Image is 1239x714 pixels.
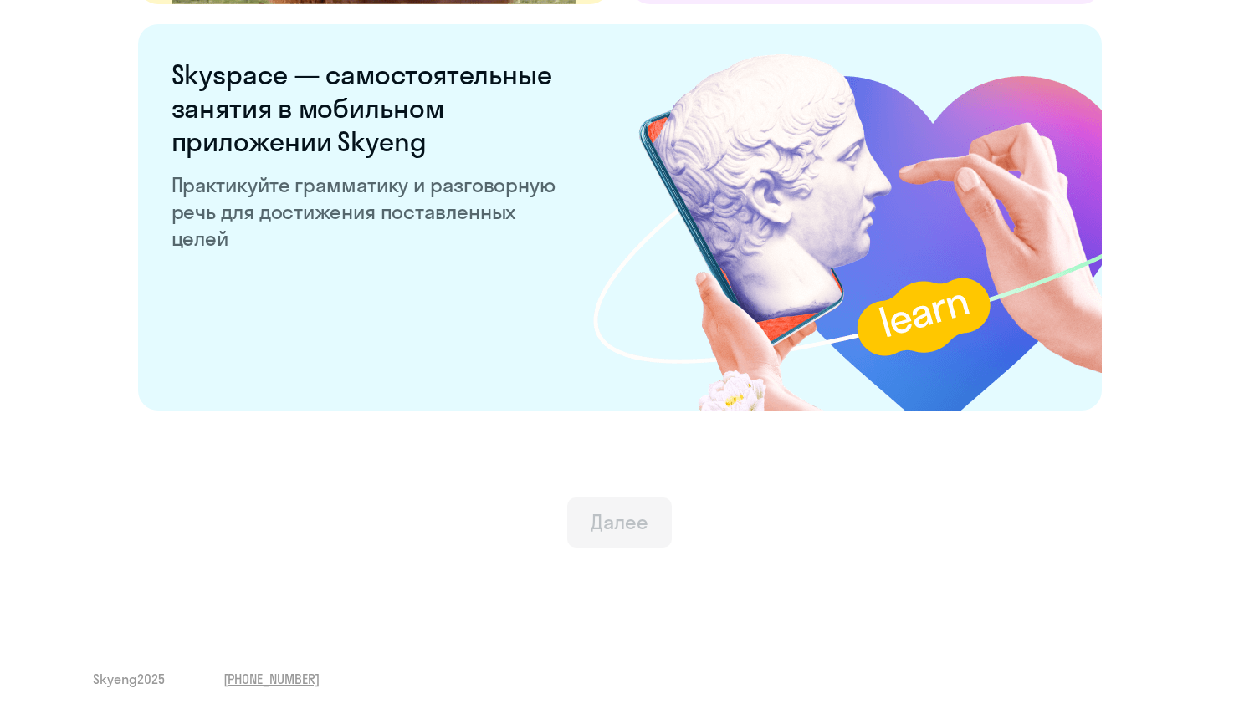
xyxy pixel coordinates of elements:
img: skyspace [593,25,1102,411]
div: Далее [591,508,648,535]
a: [PHONE_NUMBER] [223,670,320,688]
button: Далее [567,497,672,548]
span: Skyeng 2025 [93,670,165,688]
h6: Skyspace — самостоятельные занятия в мобильном приложении Skyeng [172,58,561,158]
p: Практикуйте грамматику и разговорную речь для достижения поставленных целей [172,171,561,252]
